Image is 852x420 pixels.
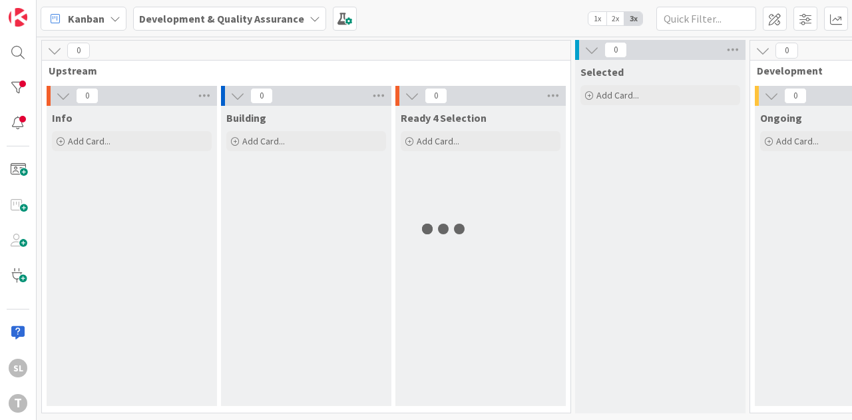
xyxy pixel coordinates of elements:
[656,7,756,31] input: Quick Filter...
[596,89,639,101] span: Add Card...
[9,8,27,27] img: Visit kanbanzone.com
[606,12,624,25] span: 2x
[776,135,819,147] span: Add Card...
[401,111,487,124] span: Ready 4 Selection
[760,111,802,124] span: Ongoing
[52,111,73,124] span: Info
[76,88,99,104] span: 0
[624,12,642,25] span: 3x
[784,88,807,104] span: 0
[68,11,105,27] span: Kanban
[226,111,266,124] span: Building
[588,12,606,25] span: 1x
[68,135,110,147] span: Add Card...
[139,12,304,25] b: Development & Quality Assurance
[417,135,459,147] span: Add Card...
[67,43,90,59] span: 0
[9,394,27,413] div: T
[9,359,27,377] div: SL
[425,88,447,104] span: 0
[604,42,627,58] span: 0
[580,65,624,79] span: Selected
[49,64,554,77] span: Upstream
[775,43,798,59] span: 0
[250,88,273,104] span: 0
[242,135,285,147] span: Add Card...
